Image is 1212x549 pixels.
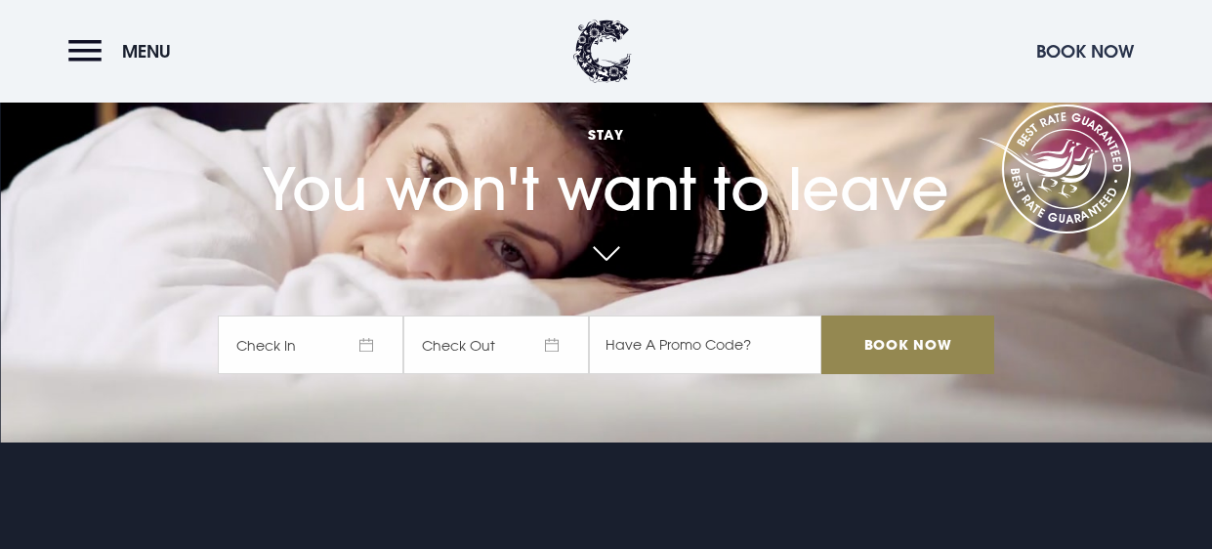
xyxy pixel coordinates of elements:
input: Book Now [821,316,993,374]
span: Stay [218,125,993,144]
img: Clandeboye Lodge [573,20,632,83]
button: Book Now [1026,30,1144,72]
span: Check Out [403,316,589,374]
input: Have A Promo Code? [589,316,821,374]
span: Check In [218,316,403,374]
button: Menu [68,30,181,72]
span: Menu [122,40,171,63]
h1: You won't want to leave [218,89,993,224]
